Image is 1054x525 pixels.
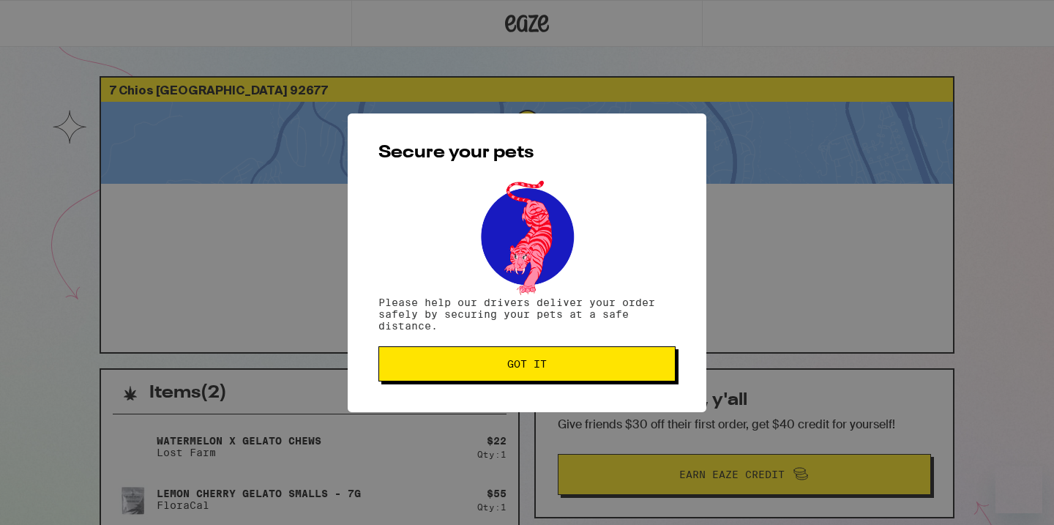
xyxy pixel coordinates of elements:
p: Please help our drivers deliver your order safely by securing your pets at a safe distance. [378,297,676,332]
h2: Secure your pets [378,144,676,162]
img: pets [467,176,587,297]
span: Got it [507,359,547,369]
button: Got it [378,346,676,381]
iframe: Button to launch messaging window [995,466,1042,513]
